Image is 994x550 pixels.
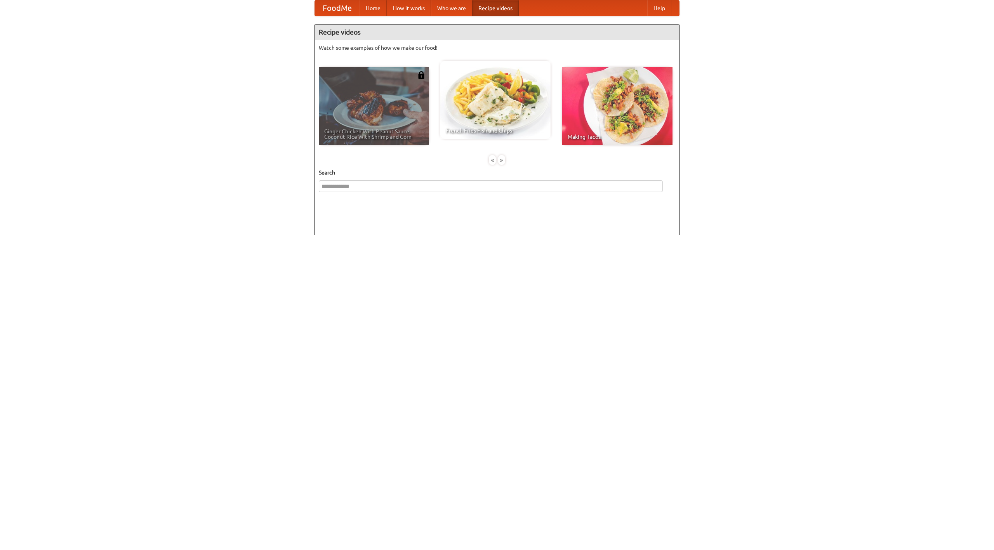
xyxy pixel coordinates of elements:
span: French Fries Fish and Chips [446,128,545,133]
a: Who we are [431,0,472,16]
a: French Fries Fish and Chips [440,61,551,139]
a: FoodMe [315,0,360,16]
a: Recipe videos [472,0,519,16]
a: Making Tacos [562,67,673,145]
span: Making Tacos [568,134,667,140]
h4: Recipe videos [315,24,679,40]
div: « [489,155,496,165]
div: » [498,155,505,165]
p: Watch some examples of how we make our food! [319,44,675,52]
a: Help [647,0,671,16]
a: How it works [387,0,431,16]
img: 483408.png [417,71,425,79]
a: Home [360,0,387,16]
h5: Search [319,169,675,176]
